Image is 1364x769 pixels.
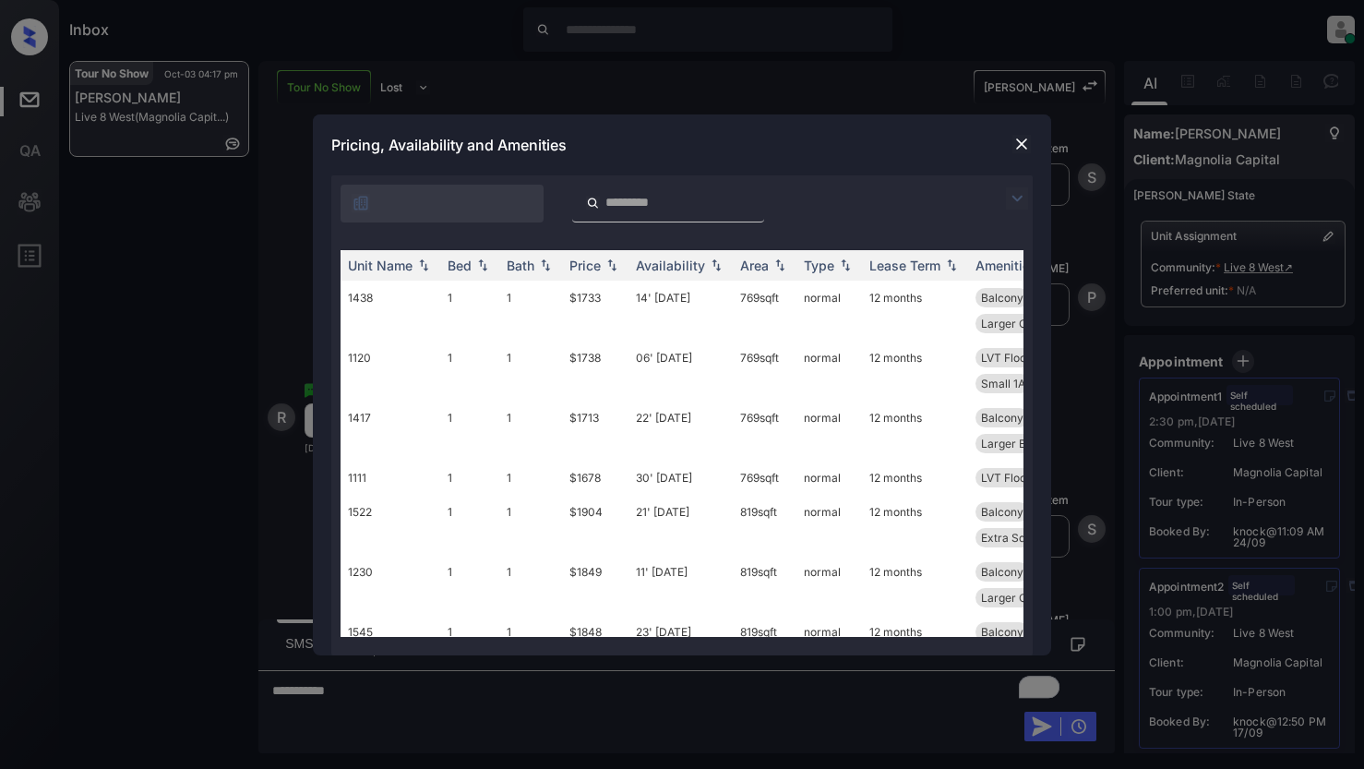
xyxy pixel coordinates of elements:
[499,615,562,675] td: 1
[981,317,1069,330] span: Larger Closet -...
[796,461,862,495] td: normal
[586,195,600,211] img: icon-zuma
[341,615,440,675] td: 1545
[440,341,499,401] td: 1
[603,258,621,271] img: sorting
[562,461,628,495] td: $1678
[628,401,733,461] td: 22' [DATE]
[341,495,440,555] td: 1522
[740,258,769,273] div: Area
[862,281,968,341] td: 12 months
[733,615,796,675] td: 819 sqft
[499,281,562,341] td: 1
[440,495,499,555] td: 1
[733,341,796,401] td: 769 sqft
[707,258,725,271] img: sorting
[562,495,628,555] td: $1904
[981,531,1040,545] span: Extra Sqft 1
[440,555,499,615] td: 1
[862,495,968,555] td: 12 months
[341,461,440,495] td: 1111
[862,461,968,495] td: 12 months
[836,258,855,271] img: sorting
[440,461,499,495] td: 1
[981,291,1023,305] span: Balcony
[499,341,562,401] td: 1
[733,401,796,461] td: 769 sqft
[569,258,601,273] div: Price
[440,615,499,675] td: 1
[796,401,862,461] td: normal
[796,615,862,675] td: normal
[942,258,961,271] img: sorting
[628,495,733,555] td: 21' [DATE]
[636,258,705,273] div: Availability
[733,555,796,615] td: 819 sqft
[562,555,628,615] td: $1849
[981,565,1023,579] span: Balcony
[981,437,1067,451] span: Larger Bedroom
[862,341,968,401] td: 12 months
[981,471,1047,485] span: LVT Flooring
[341,555,440,615] td: 1230
[473,258,492,271] img: sorting
[341,401,440,461] td: 1417
[628,461,733,495] td: 30' [DATE]
[348,258,413,273] div: Unit Name
[796,555,862,615] td: normal
[1006,187,1028,210] img: icon-zuma
[771,258,789,271] img: sorting
[981,625,1023,639] span: Balcony
[628,555,733,615] td: 11' [DATE]
[981,377,1025,391] span: Small 1A
[440,281,499,341] td: 1
[981,411,1023,425] span: Balcony
[341,341,440,401] td: 1120
[862,615,968,675] td: 12 months
[499,555,562,615] td: 1
[733,461,796,495] td: 769 sqft
[796,341,862,401] td: normal
[981,505,1023,519] span: Balcony
[352,194,370,212] img: icon-zuma
[796,495,862,555] td: normal
[562,341,628,401] td: $1738
[628,341,733,401] td: 06' [DATE]
[536,258,555,271] img: sorting
[628,281,733,341] td: 14' [DATE]
[499,401,562,461] td: 1
[733,281,796,341] td: 769 sqft
[562,401,628,461] td: $1713
[499,495,562,555] td: 1
[869,258,940,273] div: Lease Term
[1012,135,1031,153] img: close
[804,258,834,273] div: Type
[313,114,1051,175] div: Pricing, Availability and Amenities
[440,401,499,461] td: 1
[341,281,440,341] td: 1438
[975,258,1037,273] div: Amenities
[862,401,968,461] td: 12 months
[414,258,433,271] img: sorting
[499,461,562,495] td: 1
[733,495,796,555] td: 819 sqft
[796,281,862,341] td: normal
[628,615,733,675] td: 23' [DATE]
[448,258,472,273] div: Bed
[507,258,534,273] div: Bath
[981,351,1047,365] span: LVT Flooring
[981,591,1069,605] span: Larger Closet -...
[562,615,628,675] td: $1848
[862,555,968,615] td: 12 months
[562,281,628,341] td: $1733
